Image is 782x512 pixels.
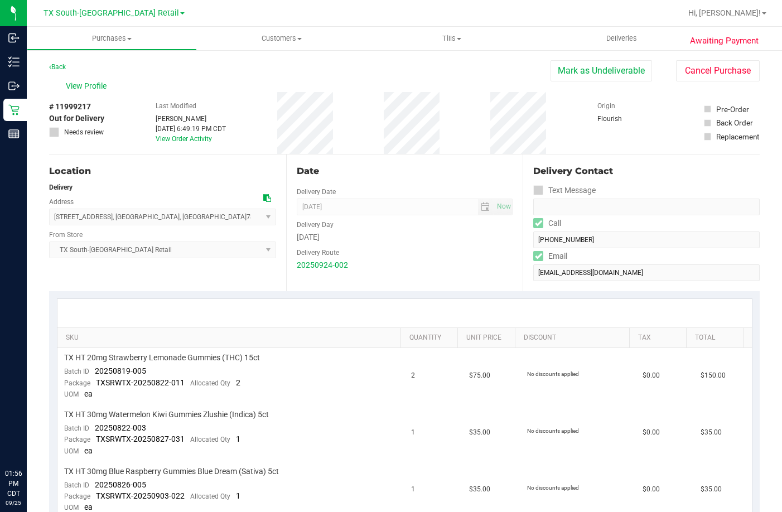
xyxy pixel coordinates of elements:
span: ea [84,446,93,455]
label: Email [533,248,567,264]
span: UOM [64,504,79,511]
div: [DATE] [297,231,513,243]
span: TXSRWTX-20250827-031 [96,434,185,443]
label: Origin [597,101,615,111]
strong: Delivery [49,183,73,191]
span: 2 [236,378,240,387]
span: Batch ID [64,424,89,432]
iframe: Resource center unread badge [33,421,46,434]
input: Format: (999) 999-9999 [533,199,760,215]
div: Replacement [716,131,759,142]
span: ea [84,389,93,398]
label: Delivery Day [297,220,334,230]
span: Package [64,379,90,387]
span: 1 [411,484,415,495]
a: Unit Price [466,334,510,342]
span: $35.00 [701,427,722,438]
span: Package [64,492,90,500]
span: $75.00 [469,370,490,381]
span: No discounts applied [527,485,579,491]
span: 20250826-005 [95,480,146,489]
span: TX HT 30mg Watermelon Kiwi Gummies Zlushie (Indica) 5ct [64,409,269,420]
div: Delivery Contact [533,165,760,178]
div: [PERSON_NAME] [156,114,226,124]
button: Mark as Undeliverable [551,60,652,81]
div: Flourish [597,114,653,124]
label: Delivery Date [297,187,336,197]
span: Purchases [27,33,196,44]
a: 20250924-002 [297,260,348,269]
a: Back [49,63,66,71]
label: Last Modified [156,101,196,111]
div: Back Order [716,117,753,128]
span: Out for Delivery [49,113,104,124]
a: Deliveries [537,27,707,50]
span: Deliveries [591,33,652,44]
span: Needs review [64,127,104,137]
span: TX HT 20mg Strawberry Lemonade Gummies (THC) 15ct [64,352,260,363]
a: View Order Activity [156,135,212,143]
span: Allocated Qty [190,379,230,387]
span: No discounts applied [527,428,579,434]
span: Allocated Qty [190,492,230,500]
span: Awaiting Payment [690,35,759,47]
p: 09/25 [5,499,22,507]
inline-svg: Inventory [8,56,20,67]
label: Delivery Route [297,248,339,258]
span: $35.00 [469,427,490,438]
a: Purchases [27,27,197,50]
p: 01:56 PM CDT [5,468,22,499]
input: Format: (999) 999-9999 [533,231,760,248]
span: Tills [367,33,536,44]
span: $150.00 [701,370,726,381]
span: UOM [64,447,79,455]
span: Package [64,436,90,443]
span: $35.00 [701,484,722,495]
a: Quantity [409,334,453,342]
div: [DATE] 6:49:19 PM CDT [156,124,226,134]
span: TXSRWTX-20250903-022 [96,491,185,500]
a: SKU [66,334,396,342]
div: Date [297,165,513,178]
span: TXSRWTX-20250822-011 [96,378,185,387]
inline-svg: Inbound [8,32,20,44]
a: Tax [638,334,682,342]
span: 20250822-003 [95,423,146,432]
span: 1 [411,427,415,438]
div: Copy address to clipboard [263,192,271,204]
span: View Profile [66,80,110,92]
a: Customers [197,27,367,50]
span: No discounts applied [527,371,579,377]
a: Discount [524,334,625,342]
div: Pre-Order [716,104,749,115]
iframe: Resource center [11,423,45,456]
span: 1 [236,434,240,443]
inline-svg: Retail [8,104,20,115]
span: TX South-[GEOGRAPHIC_DATA] Retail [44,8,179,18]
span: TX HT 30mg Blue Raspberry Gummies Blue Dream (Sativa) 5ct [64,466,279,477]
span: $0.00 [643,427,660,438]
div: Location [49,165,276,178]
span: 1 [236,491,240,500]
span: 2 [411,370,415,381]
label: Call [533,215,561,231]
span: 20250819-005 [95,366,146,375]
span: Allocated Qty [190,436,230,443]
span: Batch ID [64,481,89,489]
a: Total [695,334,739,342]
span: Customers [197,33,366,44]
label: Address [49,197,74,207]
span: # 11999217 [49,101,91,113]
span: Hi, [PERSON_NAME]! [688,8,761,17]
span: $0.00 [643,484,660,495]
button: Cancel Purchase [676,60,760,81]
inline-svg: Reports [8,128,20,139]
a: Tills [366,27,537,50]
label: From Store [49,230,83,240]
span: Batch ID [64,368,89,375]
inline-svg: Outbound [8,80,20,91]
span: ea [84,503,93,511]
label: Text Message [533,182,596,199]
span: $35.00 [469,484,490,495]
span: UOM [64,390,79,398]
